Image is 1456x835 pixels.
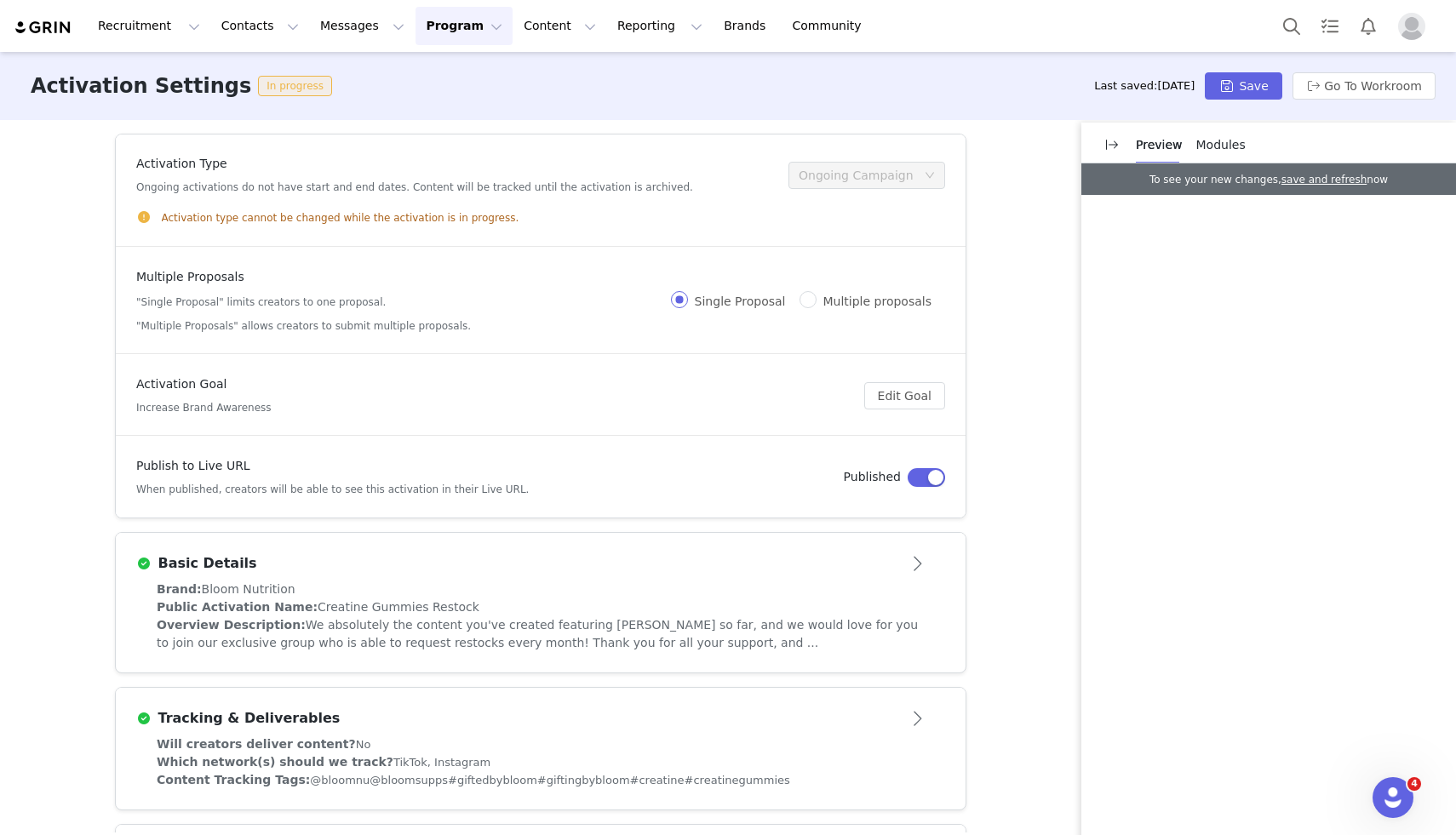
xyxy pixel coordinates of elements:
[136,375,272,393] h4: Activation Goal
[864,382,945,409] button: Edit Goal
[448,774,537,786] span: #giftedbybloom
[393,756,490,769] span: TikTok, Instagram
[31,71,251,101] h3: Activation Settings
[1157,79,1195,92] span: [DATE]
[162,210,519,226] span: Activation type cannot be changed while the activation is in progress.
[1196,138,1246,152] span: Modules
[136,457,529,475] h4: Publish to Live URL
[318,600,479,614] span: Creatine Gummies Restock
[1281,174,1367,186] a: save and refresh
[892,705,945,732] button: Open module
[1367,174,1388,186] span: now
[685,774,790,786] span: #creatinegummies
[782,7,880,45] a: Community
[1350,7,1387,45] button: Notifications
[714,7,781,45] a: Brands
[688,295,793,308] span: Single Proposal
[1094,79,1195,92] span: Last saved:
[157,600,318,614] span: Public Activation Name:
[157,737,356,751] span: Will creators deliver content?
[1311,7,1349,45] a: Tasks
[136,318,471,334] h5: "Multiple Proposals" allows creators to submit multiple proposals.
[157,618,306,632] span: Overview Description:
[211,7,309,45] button: Contacts
[157,735,925,753] div: No
[892,550,945,577] button: Open module
[844,468,901,486] h4: Published
[1205,72,1281,100] button: Save
[152,553,257,574] h3: Basic Details
[416,7,513,45] button: Program
[88,7,210,45] button: Recruitment
[1136,136,1183,154] p: Preview
[157,755,393,769] span: Which network(s) should we track?
[14,20,73,36] img: grin logo
[1149,174,1281,186] span: To see your new changes,
[202,582,295,596] span: Bloom Nutrition
[1407,777,1421,791] span: 4
[1293,72,1436,100] button: Go To Workroom
[799,163,914,188] div: Ongoing Campaign
[630,774,685,786] span: #creatine
[370,774,448,786] span: @bloomsupps
[537,774,630,786] span: #giftingbybloom
[607,7,713,45] button: Reporting
[1373,777,1413,818] iframe: Intercom live chat
[136,268,471,286] h4: Multiple Proposals
[136,295,471,310] h5: "Single Proposal" limits creators to one proposal.
[152,708,341,729] h3: Tracking & Deliverables
[136,482,529,497] h5: When published, creators will be able to see this activation in their Live URL.
[1273,7,1310,45] button: Search
[258,76,332,96] span: In progress
[157,618,918,649] span: We absolutely the content you've created featuring [PERSON_NAME] so far, and we would love for yo...
[1398,13,1425,40] img: placeholder-profile.jpg
[136,155,693,173] h4: Activation Type
[513,7,606,45] button: Content
[925,170,935,182] i: icon: down
[157,773,310,786] span: Content Tracking Tags:
[817,295,938,308] span: Multiple proposals
[157,582,202,596] span: Brand:
[1388,13,1442,40] button: Profile
[310,7,415,45] button: Messages
[310,774,370,786] span: @bloomnu
[136,400,272,415] h5: Increase Brand Awareness
[136,180,693,195] h5: Ongoing activations do not have start and end dates. Content will be tracked until the activation...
